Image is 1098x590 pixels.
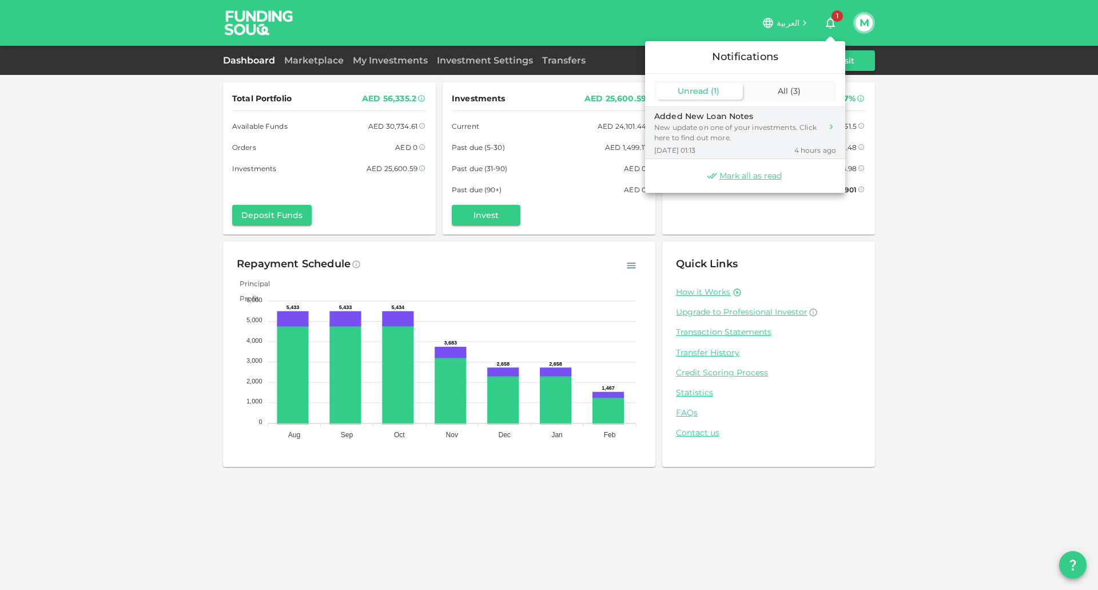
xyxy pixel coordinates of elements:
div: Added New Loan Notes [654,110,822,122]
span: 4 hours ago [794,145,836,155]
span: [DATE] 01:13 [654,145,696,155]
span: All [778,86,788,96]
span: Notifications [712,50,778,63]
span: Unread [678,86,709,96]
span: Mark all as read [719,171,782,181]
span: ( 3 ) [790,86,801,96]
span: ( 1 ) [711,86,719,96]
div: New update on one of your investments. Click here to find out more. [654,122,822,143]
